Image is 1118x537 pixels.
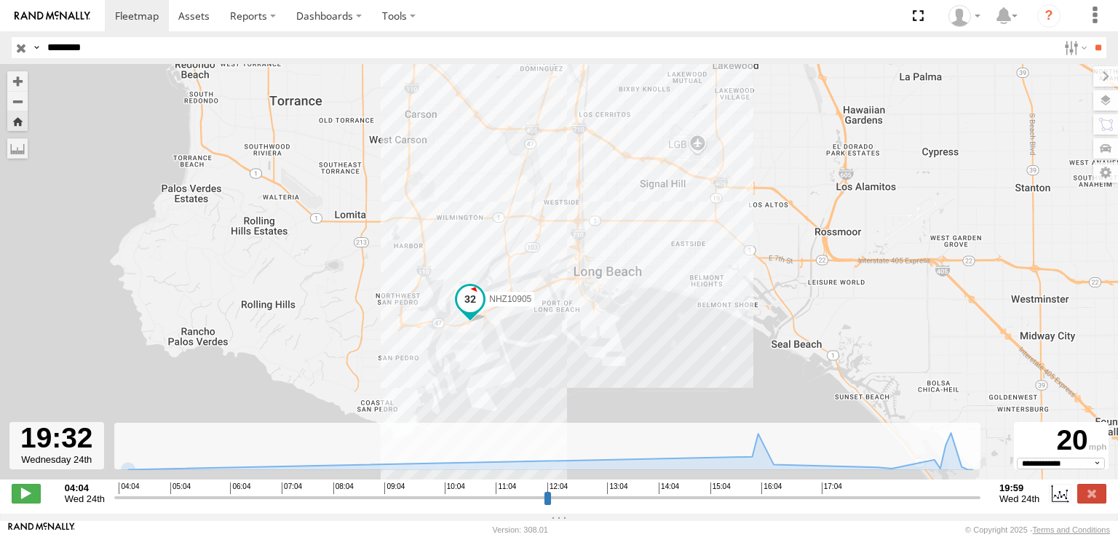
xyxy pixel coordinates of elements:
[1016,424,1106,458] div: 20
[7,71,28,91] button: Zoom in
[8,522,75,537] a: Visit our Website
[999,493,1039,504] span: Wed 24th Sep 2025
[31,37,42,58] label: Search Query
[65,493,105,504] span: Wed 24th Sep 2025
[1093,162,1118,183] label: Map Settings
[659,482,679,494] span: 14:04
[7,91,28,111] button: Zoom out
[445,482,465,494] span: 10:04
[607,482,627,494] span: 13:04
[7,111,28,131] button: Zoom Home
[710,482,731,494] span: 15:04
[965,525,1110,534] div: © Copyright 2025 -
[15,11,90,21] img: rand-logo.svg
[943,5,986,27] div: Zulema McIntosch
[65,482,105,493] strong: 04:04
[999,482,1039,493] strong: 19:59
[822,482,842,494] span: 17:04
[489,294,531,304] span: NHZ10905
[761,482,782,494] span: 16:04
[119,482,139,494] span: 04:04
[1037,4,1060,28] i: ?
[7,138,28,159] label: Measure
[230,482,250,494] span: 06:04
[282,482,302,494] span: 07:04
[384,482,405,494] span: 09:04
[170,482,191,494] span: 05:04
[1033,525,1110,534] a: Terms and Conditions
[333,482,354,494] span: 08:04
[547,482,568,494] span: 12:04
[12,484,41,503] label: Play/Stop
[493,525,548,534] div: Version: 308.01
[496,482,516,494] span: 11:04
[1058,37,1090,58] label: Search Filter Options
[1077,484,1106,503] label: Close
